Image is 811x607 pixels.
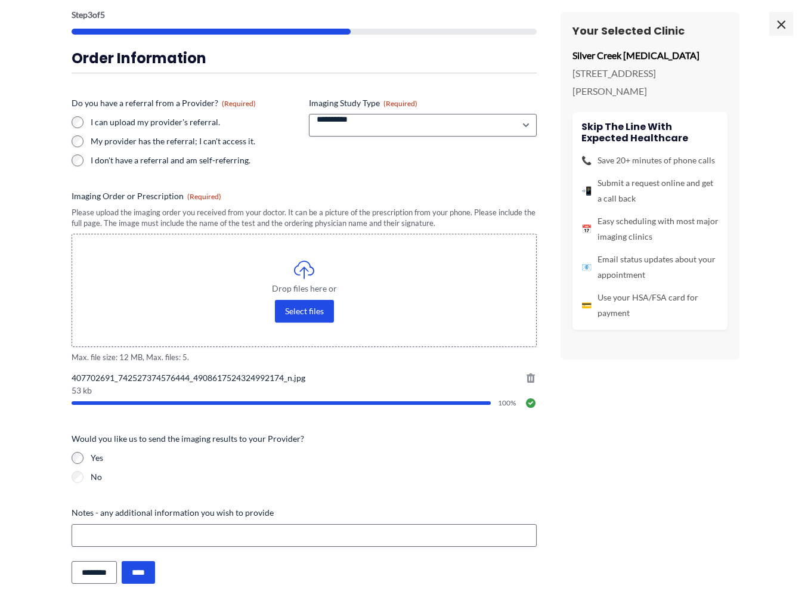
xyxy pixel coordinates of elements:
label: Imaging Study Type [309,97,537,109]
p: Step of [72,11,537,19]
label: I can upload my provider's referral. [91,116,299,128]
span: 💳 [581,298,592,313]
span: Drop files here or [96,284,512,293]
label: I don't have a referral and am self-referring. [91,154,299,166]
span: 📲 [581,183,592,199]
label: Imaging Order or Prescription [72,190,537,202]
label: My provider has the referral; I can't access it. [91,135,299,147]
li: Submit a request online and get a call back [581,175,719,206]
span: (Required) [383,99,417,108]
span: (Required) [187,192,221,201]
span: 407702691_742527374576444_4908617524324992174_n.jpg [72,372,537,384]
li: Email status updates about your appointment [581,252,719,283]
h3: Your Selected Clinic [572,24,728,38]
legend: Do you have a referral from a Provider? [72,97,256,109]
p: [STREET_ADDRESS][PERSON_NAME] [572,64,728,100]
label: Yes [91,452,537,464]
span: 📅 [581,221,592,237]
li: Save 20+ minutes of phone calls [581,153,719,168]
p: Silver Creek [MEDICAL_DATA] [572,47,728,64]
span: 📞 [581,153,592,168]
span: 100% [498,399,518,407]
span: 📧 [581,259,592,275]
label: Notes - any additional information you wish to provide [72,507,537,519]
span: Max. file size: 12 MB, Max. files: 5. [72,352,537,363]
h3: Order Information [72,49,537,67]
span: (Required) [222,99,256,108]
li: Easy scheduling with most major imaging clinics [581,213,719,244]
div: Please upload the imaging order you received from your doctor. It can be a picture of the prescri... [72,207,537,229]
button: select files, imaging order or prescription(required) [275,300,334,323]
span: 53 kb [72,386,537,395]
legend: Would you like us to send the imaging results to your Provider? [72,433,304,445]
h4: Skip the line with Expected Healthcare [581,121,719,144]
li: Use your HSA/FSA card for payment [581,290,719,321]
label: No [91,471,537,483]
span: 5 [100,10,105,20]
span: 3 [88,10,92,20]
span: × [769,12,793,36]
